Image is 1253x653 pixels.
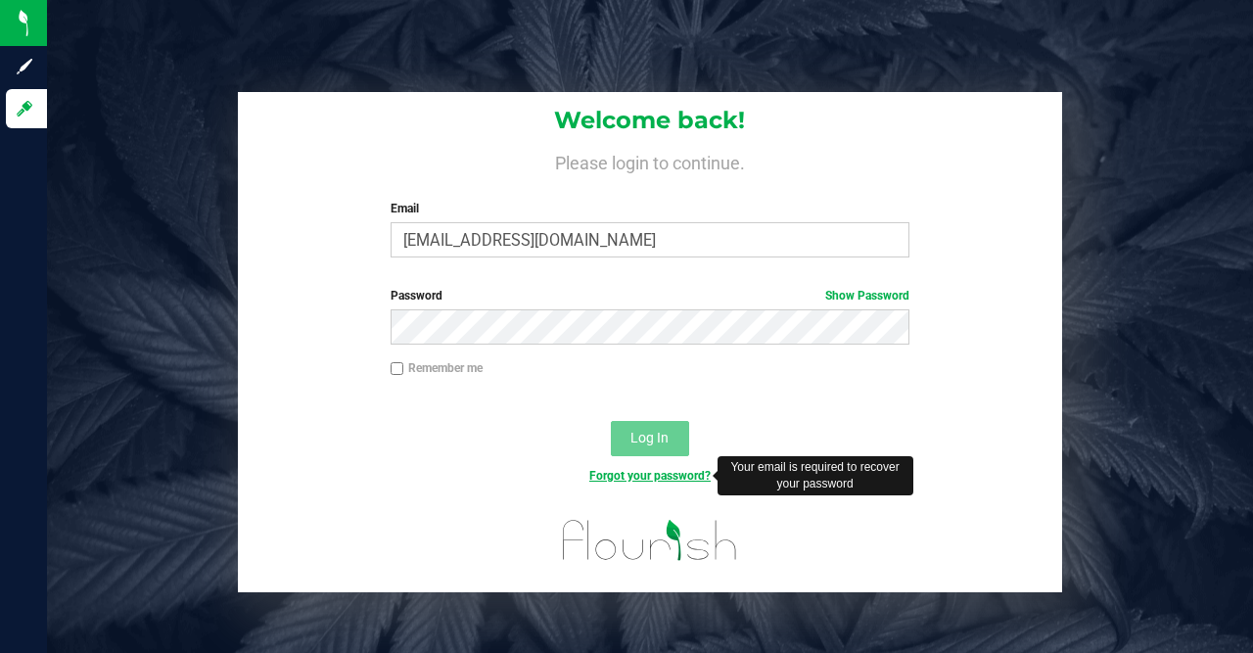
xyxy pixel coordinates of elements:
label: Email [391,200,910,217]
button: Log In [611,421,689,456]
inline-svg: Sign up [15,57,34,76]
div: Your email is required to recover your password [718,456,913,495]
a: Show Password [825,289,909,303]
span: Log In [630,430,669,445]
img: flourish_logo.svg [547,505,753,576]
input: Remember me [391,362,404,376]
span: Password [391,289,442,303]
h1: Welcome back! [238,108,1061,133]
inline-svg: Log in [15,99,34,118]
label: Remember me [391,359,483,377]
h4: Please login to continue. [238,149,1061,172]
a: Forgot your password? [589,469,711,483]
